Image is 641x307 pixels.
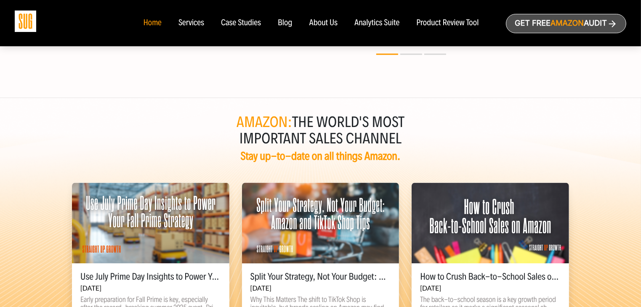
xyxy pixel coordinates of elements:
[221,19,261,28] a: Case Studies
[250,284,391,292] h6: [DATE]
[551,19,584,28] span: Amazon
[278,19,293,28] a: Blog
[309,19,338,28] a: About Us
[80,272,221,282] h5: Use July Prime Day Insights to Power Your Fall Prime Strategy
[420,272,561,282] h5: How to Crush Back-to-School Sales on Amazon
[80,284,221,292] h6: [DATE]
[420,284,561,292] h6: [DATE]
[7,8,33,15] img: Apollo
[237,113,292,131] span: Amazon:
[250,272,391,282] h5: Split Your Strategy, Not Your Budget: Amazon and TikTok Shop Tips
[178,19,204,28] a: Services
[354,19,399,28] a: Analytics Suite
[506,14,626,33] a: Get freeAmazonAudit
[143,19,161,28] a: Home
[15,11,36,32] img: Sug
[416,19,479,28] a: Product Review Tool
